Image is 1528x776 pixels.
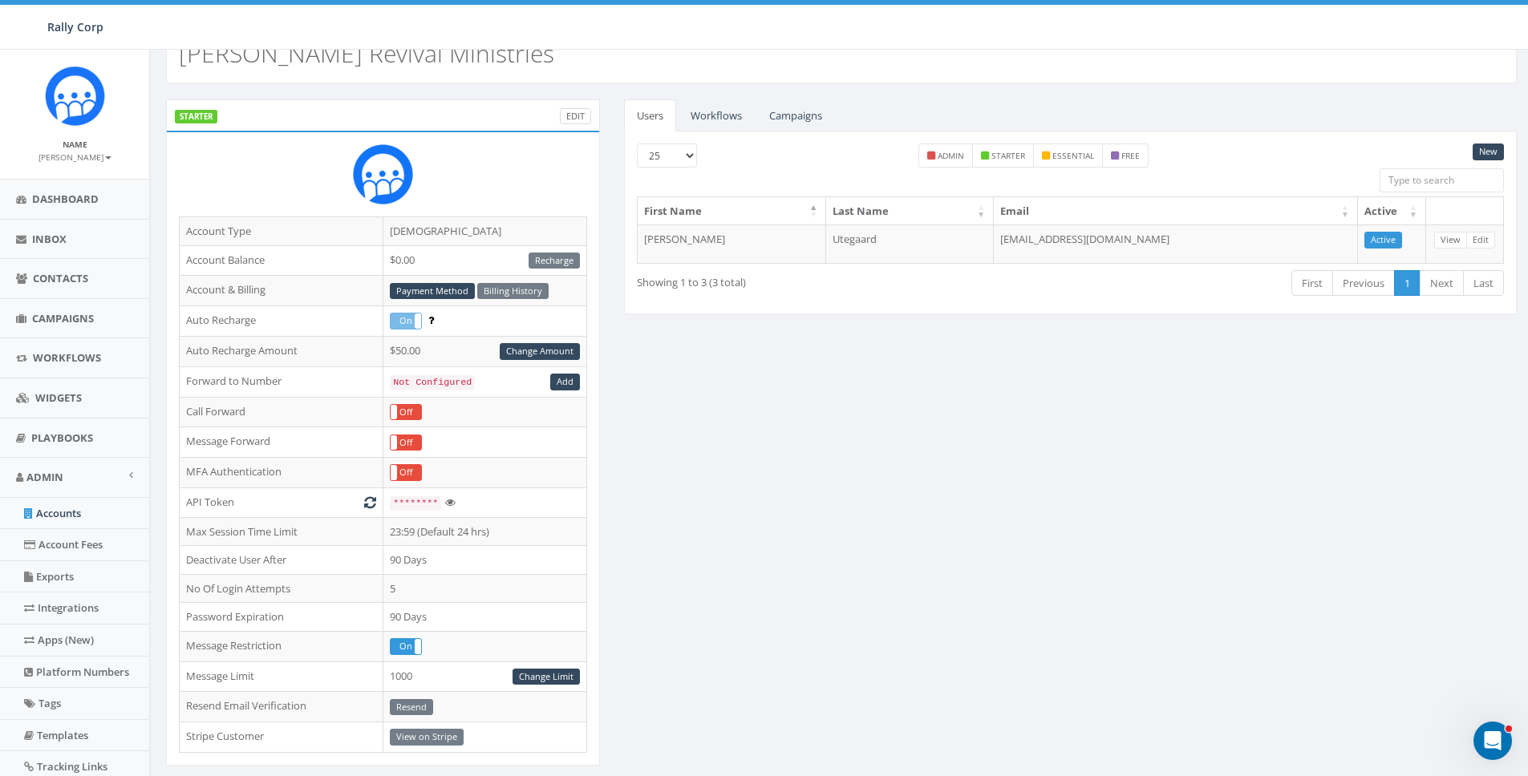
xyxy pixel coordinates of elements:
[383,336,587,366] td: $50.00
[390,434,422,451] div: OnOff
[353,144,413,204] img: Rally_Corp_Icon.png
[32,232,67,246] span: Inbox
[1332,270,1395,297] a: Previous
[180,217,383,246] td: Account Type
[1420,270,1464,297] a: Next
[391,639,421,654] label: On
[180,692,383,722] td: Resend Email Verification
[391,465,421,480] label: Off
[1380,168,1504,192] input: Type to search
[33,350,101,365] span: Workflows
[1121,150,1140,161] small: free
[31,430,93,445] span: Playbooks
[390,375,475,390] code: Not Configured
[391,313,421,329] label: On
[1364,232,1402,249] a: Active
[390,283,475,300] a: Payment Method
[1473,721,1512,760] iframe: Intercom live chat
[638,197,826,225] th: First Name: activate to sort column descending
[994,224,1358,263] td: [EMAIL_ADDRESS][DOMAIN_NAME]
[180,245,383,276] td: Account Balance
[391,405,421,420] label: Off
[180,722,383,753] td: Stripe Customer
[47,19,103,34] span: Rally Corp
[1052,150,1094,161] small: essential
[180,306,383,337] td: Auto Recharge
[637,269,984,290] div: Showing 1 to 3 (3 total)
[390,404,422,421] div: OnOff
[39,149,111,164] a: [PERSON_NAME]
[180,336,383,366] td: Auto Recharge Amount
[826,197,994,225] th: Last Name: activate to sort column ascending
[180,487,383,517] td: API Token
[500,343,580,360] a: Change Amount
[678,99,755,132] a: Workflows
[175,110,217,124] label: STARTER
[383,245,587,276] td: $0.00
[938,150,964,161] small: admin
[45,66,105,126] img: Icon_1.png
[550,374,580,390] a: Add
[383,517,587,546] td: 23:59 (Default 24 hrs)
[180,661,383,692] td: Message Limit
[624,99,676,132] a: Users
[390,313,422,329] div: OnOff
[994,197,1358,225] th: Email: activate to sort column ascending
[180,517,383,546] td: Max Session Time Limit
[180,574,383,603] td: No Of Login Attempts
[383,661,587,692] td: 1000
[180,603,383,632] td: Password Expiration
[26,470,63,484] span: Admin
[1394,270,1421,297] a: 1
[560,108,591,125] a: Edit
[33,271,88,285] span: Contacts
[35,390,82,405] span: Widgets
[383,546,587,575] td: 90 Days
[1473,143,1504,160] a: New
[383,217,587,246] td: [DEMOGRAPHIC_DATA]
[180,631,383,661] td: Message Restriction
[180,546,383,575] td: Deactivate User After
[1466,232,1495,249] a: Edit
[756,99,835,132] a: Campaigns
[428,313,434,327] span: Enable to prevent campaign failure.
[391,435,421,451] label: Off
[1358,197,1426,225] th: Active: activate to sort column ascending
[179,40,554,67] h2: [PERSON_NAME] Revival Ministries
[826,224,994,263] td: Utegaard
[638,224,826,263] td: [PERSON_NAME]
[32,311,94,325] span: Campaigns
[180,427,383,458] td: Message Forward
[390,638,422,655] div: OnOff
[383,603,587,632] td: 90 Days
[180,397,383,427] td: Call Forward
[364,497,376,507] i: Generate New Token
[39,152,111,163] small: [PERSON_NAME]
[1463,270,1504,297] a: Last
[180,366,383,397] td: Forward to Number
[32,192,99,206] span: Dashboard
[513,669,580,685] a: Change Limit
[1291,270,1333,297] a: First
[180,276,383,306] td: Account & Billing
[991,150,1025,161] small: starter
[383,574,587,603] td: 5
[1434,232,1467,249] a: View
[63,139,87,150] small: Name
[180,458,383,488] td: MFA Authentication
[390,464,422,481] div: OnOff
